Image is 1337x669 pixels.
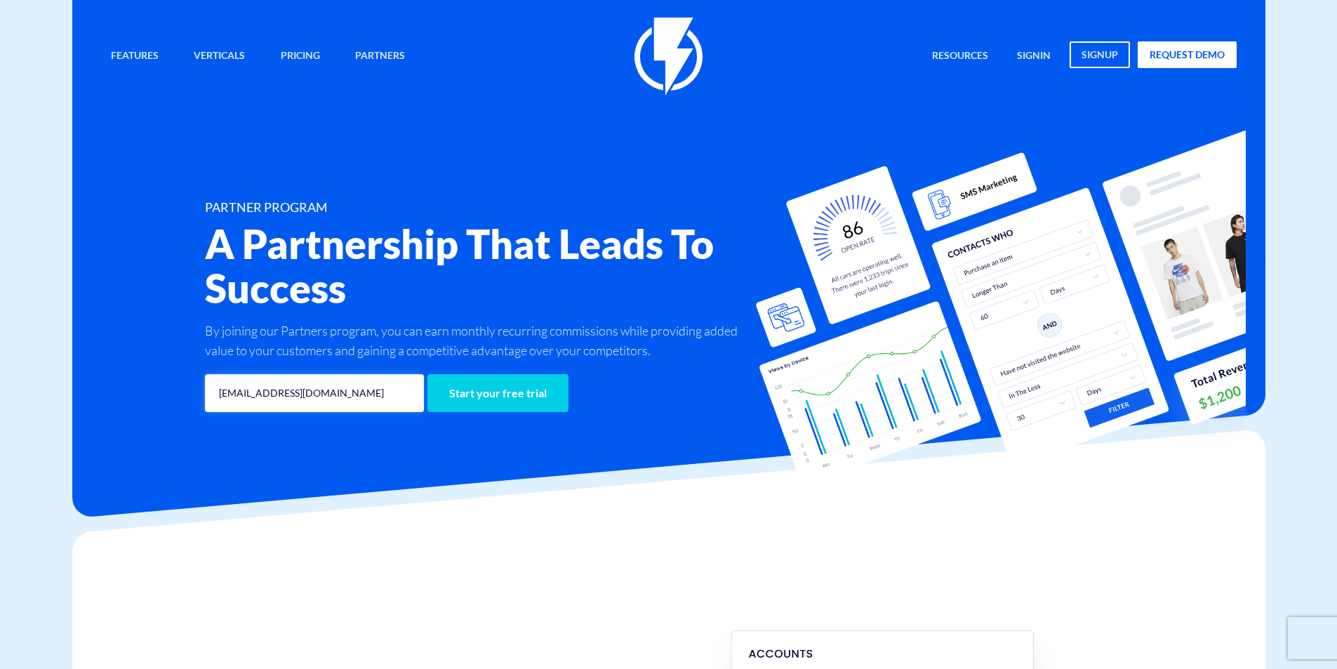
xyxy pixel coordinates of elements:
a: Features [100,41,169,72]
a: Resources [922,41,999,72]
a: request demo [1138,41,1237,68]
a: Partners [345,41,415,72]
p: By joining our Partners program, you can earn monthly recurring commissions while providing added... [205,321,752,360]
h2: A Partnership That Leads To Success [205,222,752,310]
input: EMAIL ADDRESS [205,374,424,412]
a: signup [1070,41,1130,68]
a: Verticals [183,41,255,72]
input: Start your free trial [427,374,568,412]
a: signin [1006,41,1061,72]
h1: PARTNER PROGRAM [205,201,752,215]
a: Pricing [270,41,331,72]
